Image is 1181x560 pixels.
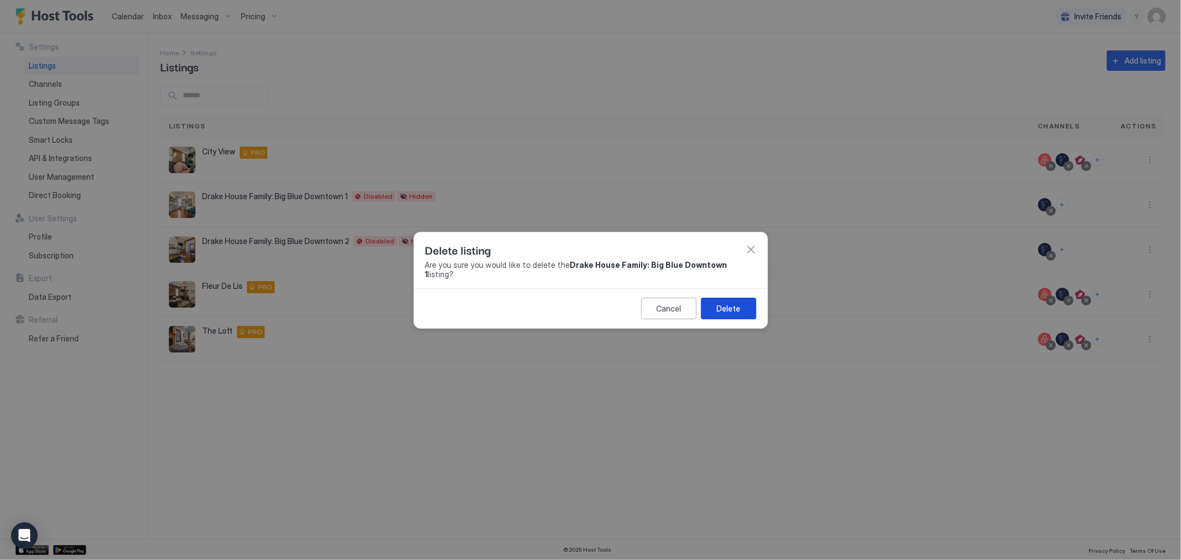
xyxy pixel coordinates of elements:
[425,260,756,279] span: Are you sure you would like to delete the listing?
[641,298,697,319] button: Cancel
[656,303,681,314] div: Cancel
[716,303,740,314] div: Delete
[425,241,491,258] span: Delete listing
[701,298,756,319] button: Delete
[11,522,38,549] div: Open Intercom Messenger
